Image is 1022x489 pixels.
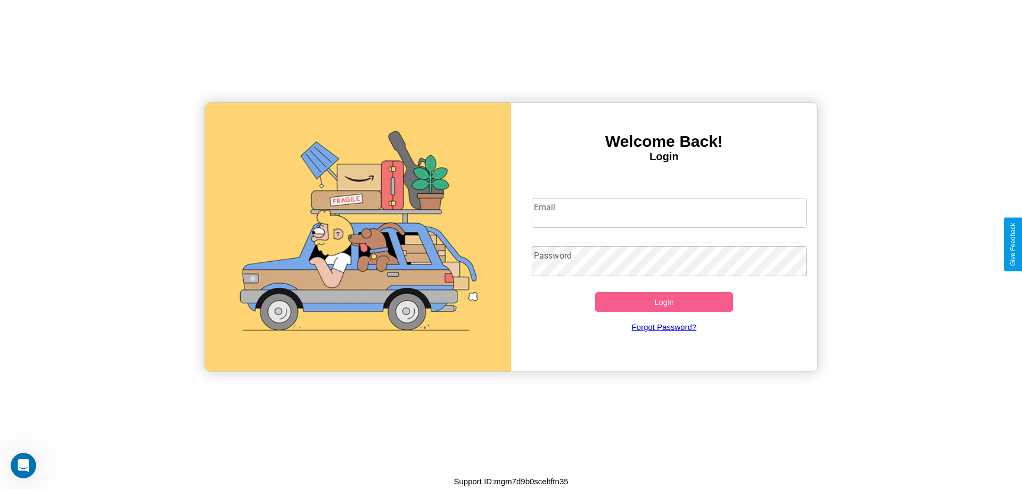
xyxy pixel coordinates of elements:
[11,453,36,478] iframe: Intercom live chat
[511,132,817,151] h3: Welcome Back!
[595,292,733,312] button: Login
[1009,223,1017,266] div: Give Feedback
[526,312,802,342] a: Forgot Password?
[205,103,511,371] img: gif
[511,151,817,163] h4: Login
[454,474,568,488] p: Support ID: mgm7d9b0sceltftn35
